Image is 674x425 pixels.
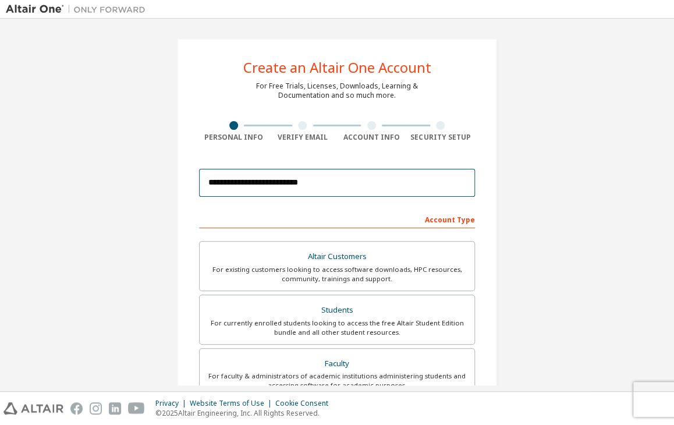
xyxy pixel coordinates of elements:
[6,3,151,15] img: Altair One
[207,371,467,390] div: For faculty & administrators of academic institutions administering students and accessing softwa...
[268,133,338,142] div: Verify Email
[207,318,467,337] div: For currently enrolled students looking to access the free Altair Student Edition bundle and all ...
[207,249,467,265] div: Altair Customers
[207,356,467,372] div: Faculty
[109,402,121,415] img: linkedin.svg
[337,133,406,142] div: Account Info
[90,402,102,415] img: instagram.svg
[256,82,418,100] div: For Free Trials, Licenses, Downloads, Learning & Documentation and so much more.
[199,133,268,142] div: Personal Info
[243,61,431,75] div: Create an Altair One Account
[207,302,467,318] div: Students
[3,402,63,415] img: altair_logo.svg
[155,399,190,408] div: Privacy
[190,399,275,408] div: Website Terms of Use
[128,402,145,415] img: youtube.svg
[199,210,475,228] div: Account Type
[70,402,83,415] img: facebook.svg
[207,265,467,284] div: For existing customers looking to access software downloads, HPC resources, community, trainings ...
[275,399,335,408] div: Cookie Consent
[406,133,476,142] div: Security Setup
[155,408,335,418] p: © 2025 Altair Engineering, Inc. All Rights Reserved.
